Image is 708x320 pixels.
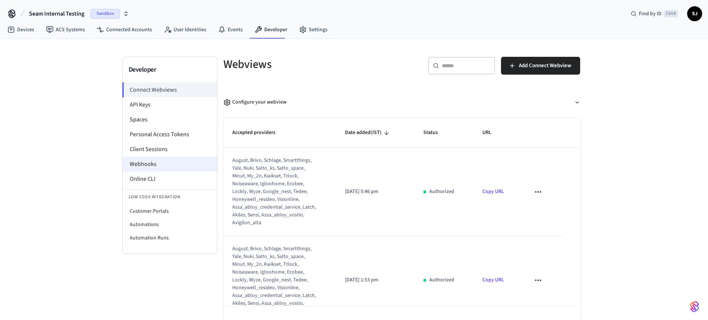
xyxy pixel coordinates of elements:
[123,142,217,157] li: Client Sessions
[129,65,211,75] h3: Developer
[158,23,212,36] a: User Identities
[625,7,684,20] div: Find by IDCtrl K
[345,276,405,284] p: [DATE] 1:53 pm
[123,172,217,186] li: Online CLI
[687,6,702,21] button: SJ
[223,98,287,106] div: Configure your webview
[123,218,217,231] li: Automations
[482,127,501,138] span: URL
[123,205,217,218] li: Customer Portals
[664,10,678,17] span: Ctrl K
[123,112,217,127] li: Spaces
[232,245,318,315] div: august, brivo, schlage, smartthings, yale, nuki, salto_ks, salto_space, minut, my_2n, kwikset, tt...
[40,23,91,36] a: ACS Systems
[1,23,40,36] a: Devices
[482,188,504,195] a: Copy URL
[123,157,217,172] li: Webhooks
[223,92,580,112] button: Configure your webview
[519,61,571,71] span: Add Connect Webview
[429,188,454,196] p: Authorized
[249,23,293,36] a: Developer
[345,127,391,138] span: Date added(IST)
[212,23,249,36] a: Events
[293,23,333,36] a: Settings
[123,231,217,245] li: Automation Runs
[345,188,405,196] p: [DATE] 5:46 pm
[123,127,217,142] li: Personal Access Tokens
[123,97,217,112] li: API Keys
[232,157,318,227] div: august, brivo, schlage, smartthings, yale, nuki, salto_ks, salto_space, minut, my_2n, kwikset, tt...
[232,127,285,138] span: Accepted providers
[122,82,217,97] li: Connect Webviews
[91,23,158,36] a: Connected Accounts
[429,276,454,284] p: Authorized
[423,127,447,138] span: Status
[223,57,397,72] h5: Webviews
[639,10,662,17] span: Find by ID
[123,189,217,205] li: Low Code Integration
[501,57,580,75] button: Add Connect Webview
[690,301,699,313] img: SeamLogoGradient.69752ec5.svg
[482,276,504,284] a: Copy URL
[688,7,701,20] span: SJ
[90,9,120,19] span: Sandbox
[29,9,84,18] span: Seam Internal Testing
